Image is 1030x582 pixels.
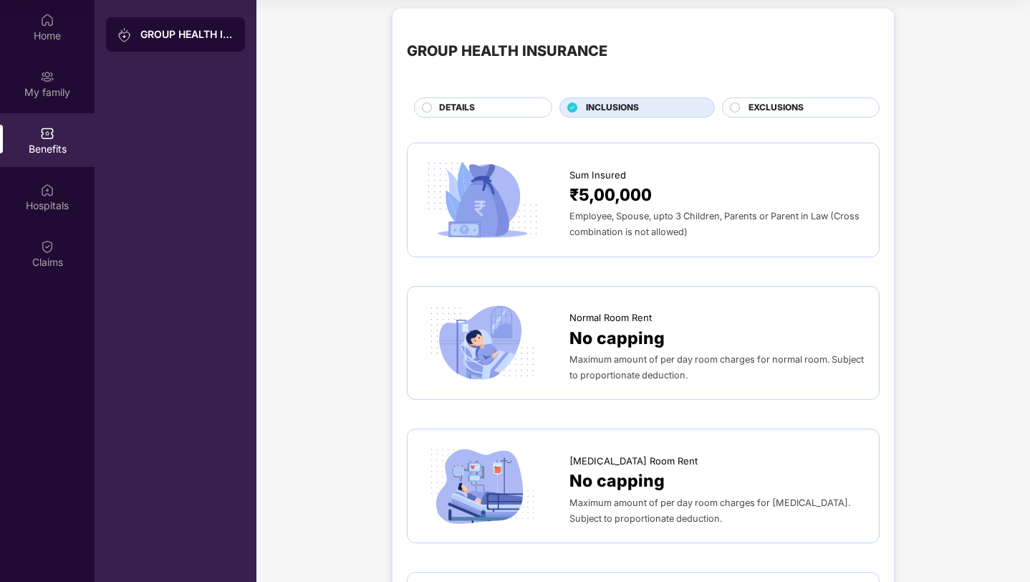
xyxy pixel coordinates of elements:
[40,183,54,197] img: svg+xml;base64,PHN2ZyBpZD0iSG9zcGl0YWxzIiB4bWxucz0iaHR0cDovL3d3dy53My5vcmcvMjAwMC9zdmciIHdpZHRoPS...
[569,354,864,381] span: Maximum amount of per day room charges for normal room. Subject to proportionate deduction.
[569,168,626,182] span: Sum Insured
[569,468,665,494] span: No capping
[749,101,804,115] span: EXCLUSIONS
[40,70,54,84] img: svg+xml;base64,PHN2ZyB3aWR0aD0iMjAiIGhlaWdodD0iMjAiIHZpZXdCb3g9IjAgMCAyMCAyMCIgZmlsbD0ibm9uZSIgeG...
[40,126,54,140] img: svg+xml;base64,PHN2ZyBpZD0iQmVuZWZpdHMiIHhtbG5zPSJodHRwOi8vd3d3LnczLm9yZy8yMDAwL3N2ZyIgd2lkdGg9Ij...
[569,454,698,468] span: [MEDICAL_DATA] Room Rent
[569,182,652,208] span: ₹5,00,000
[586,101,639,115] span: INCLUSIONS
[422,301,543,386] img: icon
[117,28,132,42] img: svg+xml;base64,PHN2ZyB3aWR0aD0iMjAiIGhlaWdodD0iMjAiIHZpZXdCb3g9IjAgMCAyMCAyMCIgZmlsbD0ibm9uZSIgeG...
[407,40,607,62] div: GROUP HEALTH INSURANCE
[422,158,543,242] img: icon
[422,444,543,528] img: icon
[439,101,475,115] span: DETAILS
[569,310,652,325] span: Normal Room Rent
[569,497,850,524] span: Maximum amount of per day room charges for [MEDICAL_DATA]. Subject to proportionate deduction.
[569,211,860,237] span: Employee, Spouse, upto 3 Children, Parents or Parent in Law (Cross combination is not allowed)
[569,325,665,351] span: No capping
[40,13,54,27] img: svg+xml;base64,PHN2ZyBpZD0iSG9tZSIgeG1sbnM9Imh0dHA6Ly93d3cudzMub3JnLzIwMDAvc3ZnIiB3aWR0aD0iMjAiIG...
[40,239,54,254] img: svg+xml;base64,PHN2ZyBpZD0iQ2xhaW0iIHhtbG5zPSJodHRwOi8vd3d3LnczLm9yZy8yMDAwL3N2ZyIgd2lkdGg9IjIwIi...
[140,27,234,42] div: GROUP HEALTH INSURANCE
